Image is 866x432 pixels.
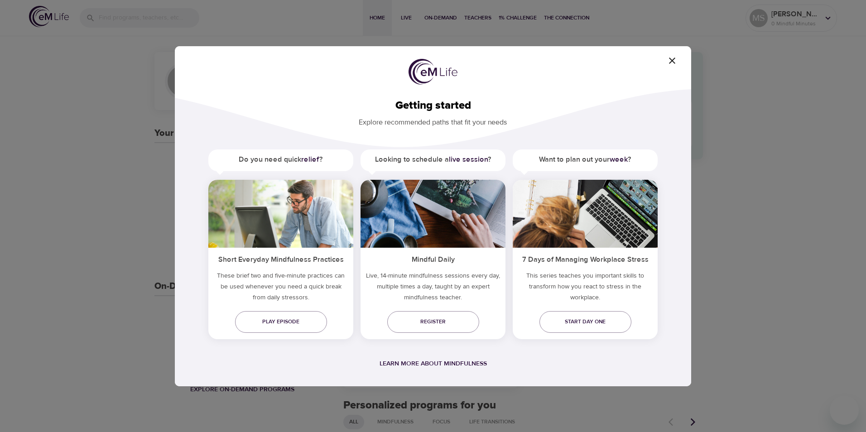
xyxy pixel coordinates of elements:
a: Start day one [539,311,631,333]
p: This series teaches you important skills to transform how you react to stress in the workplace. [513,270,658,307]
p: Live, 14-minute mindfulness sessions every day, multiple times a day, taught by an expert mindful... [361,270,505,307]
a: Register [387,311,479,333]
img: ims [361,180,505,248]
a: relief [301,155,319,164]
span: Play episode [242,317,320,326]
a: Play episode [235,311,327,333]
a: week [610,155,628,164]
a: live session [449,155,488,164]
h2: Getting started [189,99,677,112]
img: ims [513,180,658,248]
p: Explore recommended paths that fit your needs [189,112,677,128]
h5: Looking to schedule a ? [361,149,505,170]
a: Learn more about mindfulness [380,360,487,368]
span: Start day one [547,317,624,326]
h5: Mindful Daily [361,248,505,270]
img: ims [208,180,353,248]
img: logo [409,59,457,85]
h5: These brief two and five-minute practices can be used whenever you need a quick break from daily ... [208,270,353,307]
h5: Short Everyday Mindfulness Practices [208,248,353,270]
h5: Want to plan out your ? [513,149,658,170]
span: Register [395,317,472,326]
h5: Do you need quick ? [208,149,353,170]
h5: 7 Days of Managing Workplace Stress [513,248,658,270]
